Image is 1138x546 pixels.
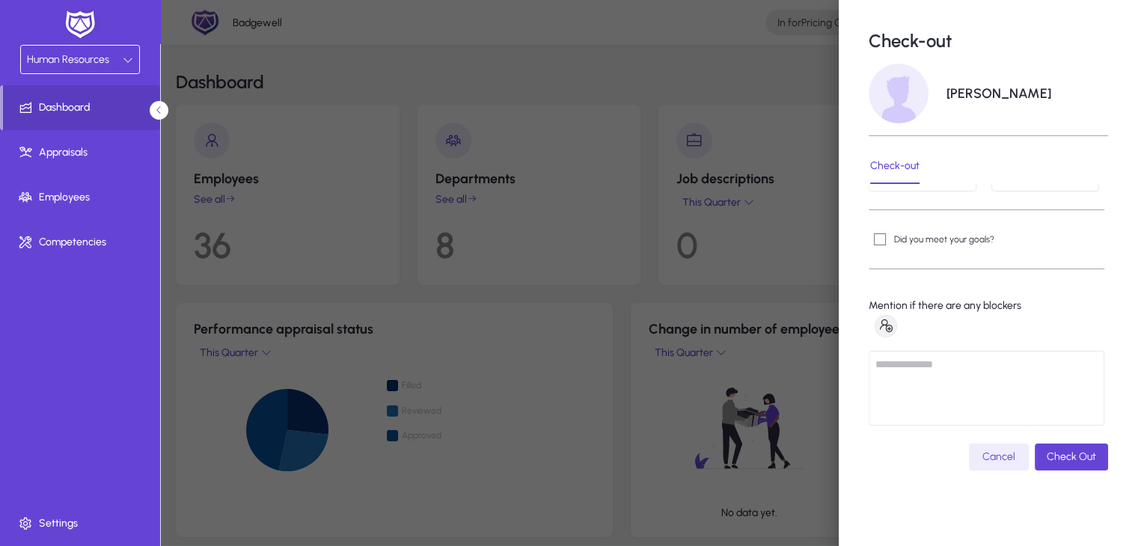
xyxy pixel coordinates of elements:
[61,9,99,40] img: white-logo.png
[3,516,163,531] span: Settings
[3,175,163,220] a: Employees
[3,190,163,205] span: Employees
[3,130,163,175] a: Appraisals
[3,501,163,546] a: Settings
[3,235,163,250] span: Competencies
[3,100,160,115] span: Dashboard
[3,145,163,160] span: Appraisals
[869,30,952,52] p: Check-out
[27,53,109,66] span: Human Resources
[3,220,163,265] a: Competencies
